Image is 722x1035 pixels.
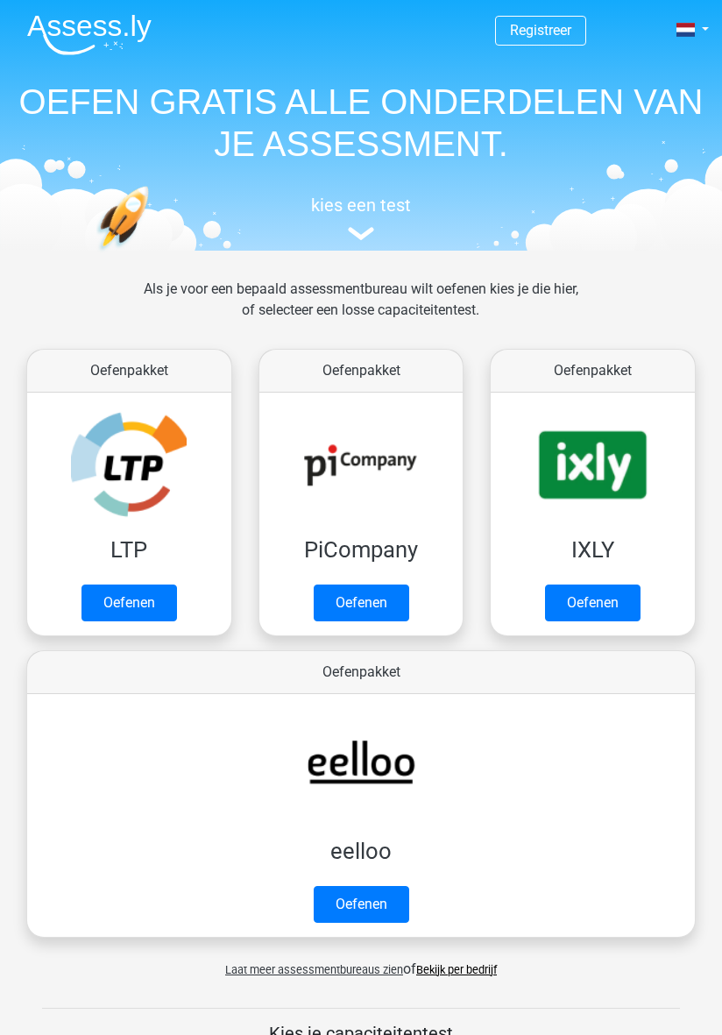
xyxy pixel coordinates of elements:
[348,227,374,240] img: assessment
[13,195,709,241] a: kies een test
[81,585,177,621] a: Oefenen
[13,945,709,980] div: of
[314,585,409,621] a: Oefenen
[416,963,497,976] a: Bekijk per bedrijf
[545,585,641,621] a: Oefenen
[13,195,709,216] h5: kies een test
[314,886,409,923] a: Oefenen
[96,186,208,323] img: oefenen
[27,14,152,55] img: Assessly
[129,279,592,342] div: Als je voor een bepaald assessmentbureau wilt oefenen kies je die hier, of selecteer een losse ca...
[510,22,571,39] a: Registreer
[225,963,403,976] span: Laat meer assessmentbureaus zien
[13,81,709,165] h1: OEFEN GRATIS ALLE ONDERDELEN VAN JE ASSESSMENT.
